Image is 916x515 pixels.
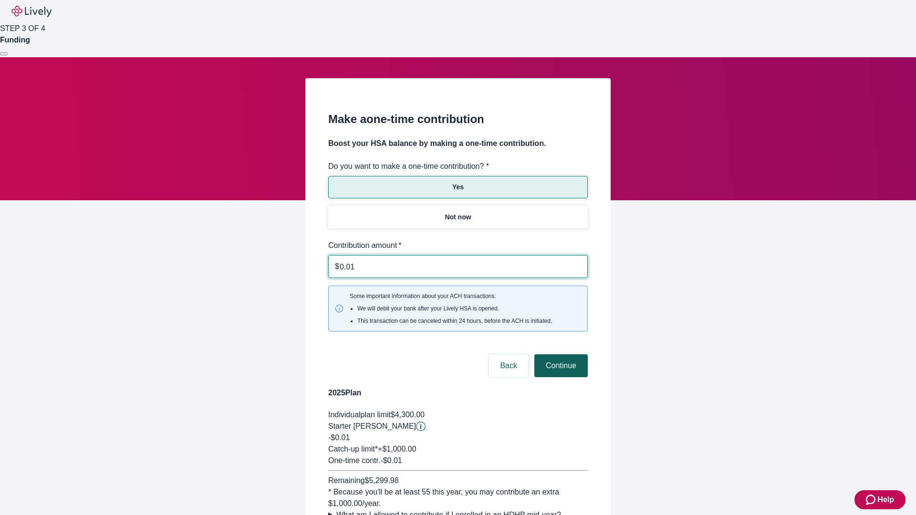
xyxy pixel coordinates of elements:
[866,494,877,505] svg: Zendesk support icon
[364,476,398,484] span: $5,299.98
[328,387,588,399] h4: 2025 Plan
[328,411,391,419] span: Individual plan limit
[416,422,426,431] button: Lively will contribute $0.01 to establish your account
[350,292,552,325] span: Some important information about your ACH transactions:
[328,476,364,484] span: Remaining
[335,261,339,272] p: $
[380,456,402,464] span: - $0.01
[328,161,489,172] label: Do you want to make a one-time contribution? *
[328,486,588,509] div: * Because you'll be at least 55 this year, you may contribute an extra $1,000.00 /year.
[357,304,552,313] li: We will debit your bank after your Lively HSA is opened.
[340,257,588,276] input: $0.00
[328,240,402,251] label: Contribution amount
[328,138,588,149] h4: Boost your HSA balance by making a one-time contribution.
[378,445,416,453] span: + $1,000.00
[328,422,416,430] span: Starter [PERSON_NAME]
[877,494,894,505] span: Help
[357,317,552,325] li: This transaction can be canceled within 24 hours, before the ACH is initiated.
[391,411,425,419] span: $4,300.00
[328,456,380,464] span: One-time contr.
[489,354,529,377] button: Back
[416,422,426,431] svg: Starter penny details
[534,354,588,377] button: Continue
[328,433,350,442] span: -$0.01
[11,6,52,17] img: Lively
[452,182,464,192] p: Yes
[328,176,588,198] button: Yes
[854,490,906,509] button: Zendesk support iconHelp
[445,212,471,222] p: Not now
[328,111,588,128] h2: Make a one-time contribution
[328,206,588,228] button: Not now
[328,445,378,453] span: Catch-up limit*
